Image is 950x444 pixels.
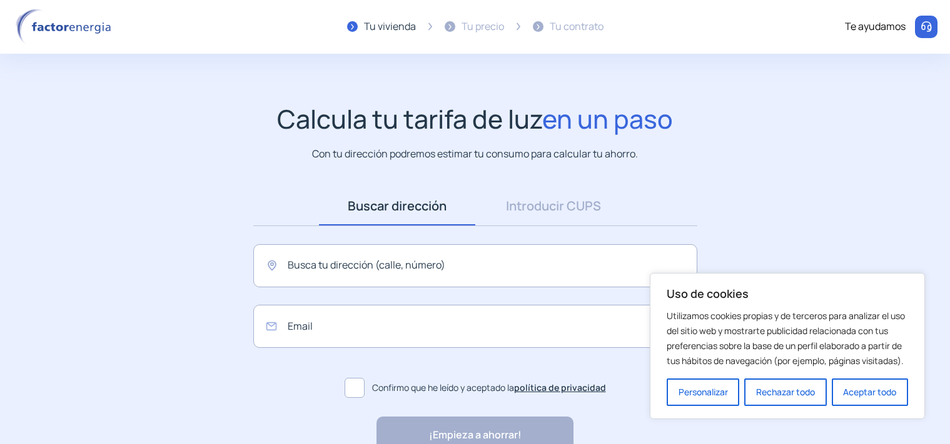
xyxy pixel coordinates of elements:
[364,19,416,35] div: Tu vivienda
[319,187,475,225] a: Buscar dirección
[312,146,638,162] p: Con tu dirección podremos estimar tu consumo para calcular tu ahorro.
[832,378,908,406] button: Aceptar todo
[13,9,119,45] img: logo factor
[667,308,908,368] p: Utilizamos cookies propias y de terceros para analizar el uso del sitio web y mostrarte publicida...
[475,187,632,225] a: Introducir CUPS
[920,21,932,33] img: llamar
[667,378,739,406] button: Personalizar
[845,19,906,35] div: Te ayudamos
[650,273,925,419] div: Uso de cookies
[744,378,826,406] button: Rechazar todo
[667,286,908,301] p: Uso de cookies
[550,19,604,35] div: Tu contrato
[277,104,673,134] h1: Calcula tu tarifa de luz
[462,19,504,35] div: Tu precio
[514,382,606,393] a: política de privacidad
[372,381,606,395] span: Confirmo que he leído y aceptado la
[542,101,673,136] span: en un paso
